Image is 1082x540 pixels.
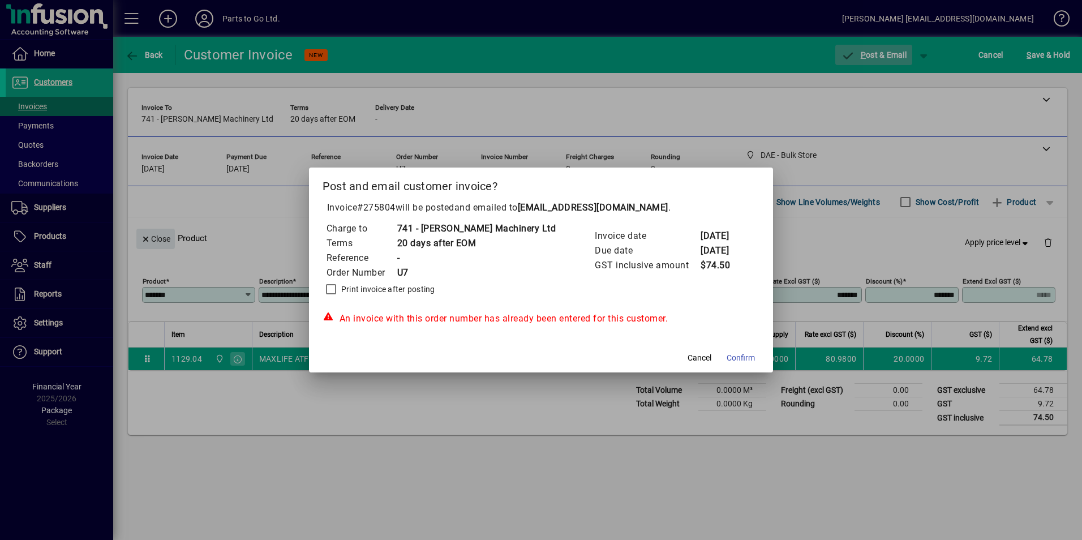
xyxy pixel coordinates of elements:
[397,221,556,236] td: 741 - [PERSON_NAME] Machinery Ltd
[357,202,396,213] span: #275804
[518,202,668,213] b: [EMAIL_ADDRESS][DOMAIN_NAME]
[326,265,397,280] td: Order Number
[326,221,397,236] td: Charge to
[594,258,700,273] td: GST inclusive amount
[397,251,556,265] td: -
[326,236,397,251] td: Terms
[700,258,745,273] td: $74.50
[323,201,760,215] p: Invoice will be posted .
[700,243,745,258] td: [DATE]
[397,236,556,251] td: 20 days after EOM
[594,243,700,258] td: Due date
[700,229,745,243] td: [DATE]
[722,348,759,368] button: Confirm
[688,352,711,364] span: Cancel
[339,284,435,295] label: Print invoice after posting
[727,352,755,364] span: Confirm
[309,168,774,200] h2: Post and email customer invoice?
[454,202,668,213] span: and emailed to
[594,229,700,243] td: Invoice date
[326,251,397,265] td: Reference
[681,348,718,368] button: Cancel
[323,312,760,325] div: An invoice with this order number has already been entered for this customer.
[397,265,556,280] td: U7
